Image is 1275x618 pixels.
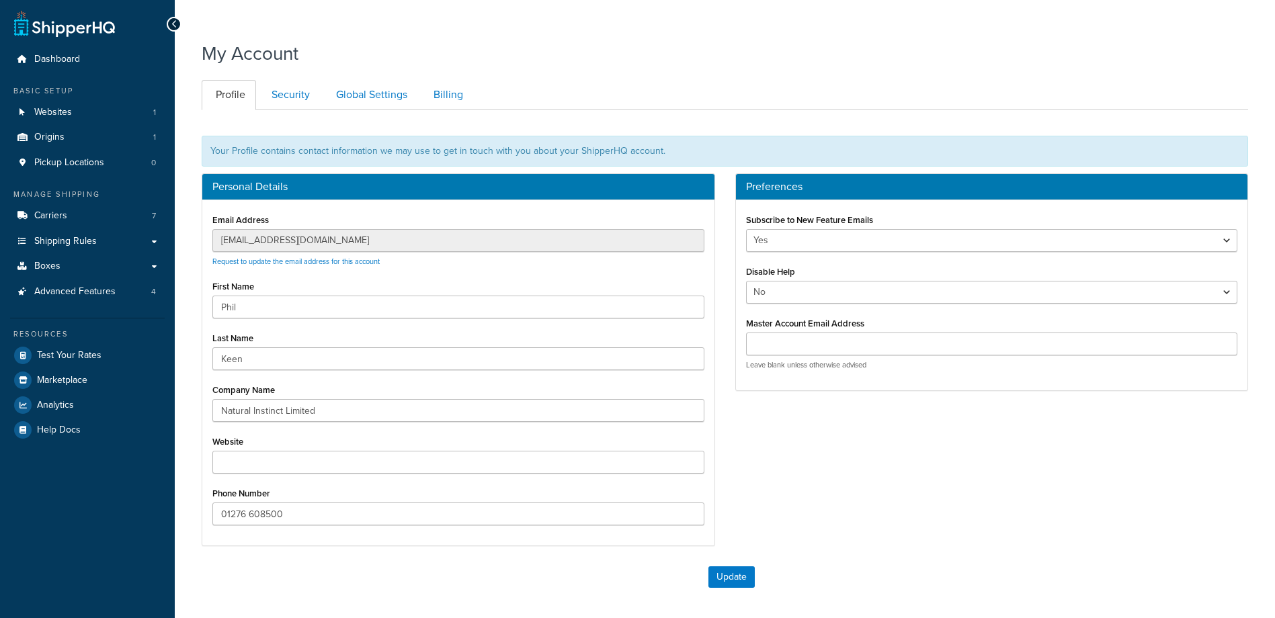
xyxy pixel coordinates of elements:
[10,150,165,175] li: Pickup Locations
[10,189,165,200] div: Manage Shipping
[34,210,67,222] span: Carriers
[212,281,254,292] label: First Name
[212,333,253,343] label: Last Name
[10,47,165,72] a: Dashboard
[37,425,81,436] span: Help Docs
[151,157,156,169] span: 0
[419,80,474,110] a: Billing
[34,107,72,118] span: Websites
[202,136,1248,167] div: Your Profile contains contact information we may use to get in touch with you about your ShipperH...
[257,80,321,110] a: Security
[10,150,165,175] a: Pickup Locations 0
[10,279,165,304] a: Advanced Features 4
[153,132,156,143] span: 1
[746,360,1238,370] p: Leave blank unless otherwise advised
[10,85,165,97] div: Basic Setup
[10,343,165,367] a: Test Your Rates
[212,215,269,225] label: Email Address
[152,210,156,222] span: 7
[10,125,165,150] li: Origins
[10,279,165,304] li: Advanced Features
[34,286,116,298] span: Advanced Features
[10,328,165,340] div: Resources
[34,132,65,143] span: Origins
[10,393,165,417] a: Analytics
[34,261,60,272] span: Boxes
[10,204,165,228] li: Carriers
[746,181,1238,193] h3: Preferences
[37,350,101,361] span: Test Your Rates
[10,418,165,442] a: Help Docs
[10,100,165,125] a: Websites 1
[746,267,795,277] label: Disable Help
[37,400,74,411] span: Analytics
[212,488,270,498] label: Phone Number
[10,229,165,254] a: Shipping Rules
[34,54,80,65] span: Dashboard
[708,566,755,588] button: Update
[212,437,243,447] label: Website
[153,107,156,118] span: 1
[322,80,418,110] a: Global Settings
[37,375,87,386] span: Marketplace
[34,236,97,247] span: Shipping Rules
[202,40,298,67] h1: My Account
[746,215,873,225] label: Subscribe to New Feature Emails
[212,256,380,267] a: Request to update the email address for this account
[14,10,115,37] a: ShipperHQ Home
[746,318,864,328] label: Master Account Email Address
[212,181,704,193] h3: Personal Details
[10,204,165,228] a: Carriers 7
[10,368,165,392] a: Marketplace
[34,157,104,169] span: Pickup Locations
[10,254,165,279] a: Boxes
[202,80,256,110] a: Profile
[10,100,165,125] li: Websites
[10,125,165,150] a: Origins 1
[151,286,156,298] span: 4
[212,385,275,395] label: Company Name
